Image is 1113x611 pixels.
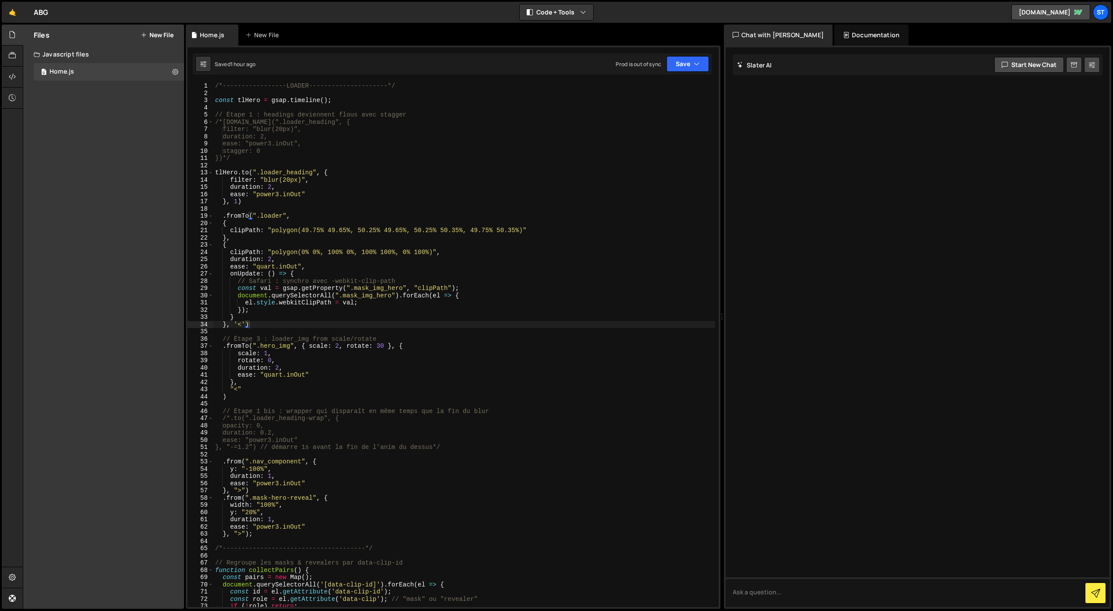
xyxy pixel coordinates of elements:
[188,234,213,242] div: 22
[188,429,213,437] div: 49
[23,46,184,63] div: Javascript files
[188,364,213,372] div: 40
[188,444,213,451] div: 51
[188,90,213,97] div: 2
[230,60,256,68] div: 1 hour ago
[188,516,213,523] div: 61
[188,97,213,104] div: 3
[188,487,213,494] div: 57
[188,126,213,133] div: 7
[188,567,213,574] div: 68
[188,140,213,148] div: 9
[245,31,282,39] div: New File
[737,61,772,69] h2: Slater AI
[188,292,213,300] div: 30
[188,191,213,198] div: 16
[188,285,213,292] div: 29
[188,415,213,422] div: 47
[188,111,213,119] div: 5
[1093,4,1109,20] a: St
[616,60,661,68] div: Prod is out of sync
[34,7,48,18] div: ABG
[188,198,213,205] div: 17
[188,545,213,552] div: 65
[188,336,213,343] div: 36
[188,552,213,560] div: 66
[188,458,213,466] div: 53
[2,2,23,23] a: 🤙
[34,30,50,40] h2: Files
[188,270,213,278] div: 27
[188,133,213,141] div: 8
[188,437,213,444] div: 50
[1011,4,1090,20] a: [DOMAIN_NAME]
[188,314,213,321] div: 33
[188,82,213,90] div: 1
[188,220,213,227] div: 20
[141,32,174,39] button: New File
[188,379,213,386] div: 42
[188,451,213,459] div: 52
[994,57,1064,73] button: Start new chat
[188,538,213,545] div: 64
[188,473,213,480] div: 55
[188,162,213,170] div: 12
[188,119,213,126] div: 6
[188,241,213,249] div: 23
[188,393,213,401] div: 44
[188,155,213,162] div: 11
[200,31,224,39] div: Home.js
[188,530,213,538] div: 63
[188,408,213,415] div: 46
[215,60,255,68] div: Saved
[188,559,213,567] div: 67
[188,494,213,502] div: 58
[188,581,213,589] div: 70
[188,184,213,191] div: 15
[188,480,213,487] div: 56
[188,169,213,177] div: 13
[41,69,46,76] span: 0
[188,299,213,307] div: 31
[188,509,213,516] div: 60
[188,603,213,610] div: 73
[188,343,213,350] div: 37
[188,422,213,430] div: 48
[188,328,213,336] div: 35
[188,307,213,314] div: 32
[188,212,213,220] div: 19
[188,104,213,112] div: 4
[188,263,213,271] div: 26
[188,148,213,155] div: 10
[188,205,213,213] div: 18
[724,25,833,46] div: Chat with [PERSON_NAME]
[50,68,74,76] div: Home.js
[188,357,213,364] div: 39
[188,371,213,379] div: 41
[188,256,213,263] div: 25
[188,350,213,357] div: 38
[834,25,908,46] div: Documentation
[188,321,213,328] div: 34
[188,278,213,285] div: 28
[520,4,593,20] button: Code + Tools
[188,523,213,531] div: 62
[188,502,213,509] div: 59
[188,596,213,603] div: 72
[188,227,213,234] div: 21
[188,400,213,408] div: 45
[666,56,709,72] button: Save
[188,177,213,184] div: 14
[188,386,213,393] div: 43
[188,249,213,256] div: 24
[188,466,213,473] div: 54
[188,588,213,596] div: 71
[188,574,213,581] div: 69
[34,63,184,81] div: 16686/45579.js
